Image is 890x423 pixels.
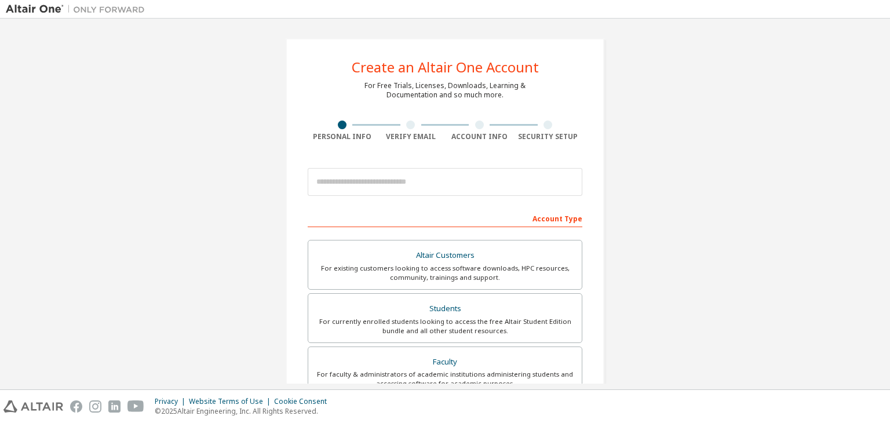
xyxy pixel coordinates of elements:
div: Account Type [308,209,582,227]
img: instagram.svg [89,400,101,413]
div: Personal Info [308,132,377,141]
img: linkedin.svg [108,400,121,413]
div: Security Setup [514,132,583,141]
div: Altair Customers [315,247,575,264]
div: Create an Altair One Account [352,60,539,74]
div: Faculty [315,354,575,370]
div: For currently enrolled students looking to access the free Altair Student Edition bundle and all ... [315,317,575,336]
div: Students [315,301,575,317]
div: For Free Trials, Licenses, Downloads, Learning & Documentation and so much more. [364,81,526,100]
div: Cookie Consent [274,397,334,406]
div: Privacy [155,397,189,406]
img: altair_logo.svg [3,400,63,413]
div: Account Info [445,132,514,141]
img: Altair One [6,3,151,15]
div: For existing customers looking to access software downloads, HPC resources, community, trainings ... [315,264,575,282]
img: youtube.svg [127,400,144,413]
div: Website Terms of Use [189,397,274,406]
p: © 2025 Altair Engineering, Inc. All Rights Reserved. [155,406,334,416]
div: For faculty & administrators of academic institutions administering students and accessing softwa... [315,370,575,388]
div: Verify Email [377,132,446,141]
img: facebook.svg [70,400,82,413]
